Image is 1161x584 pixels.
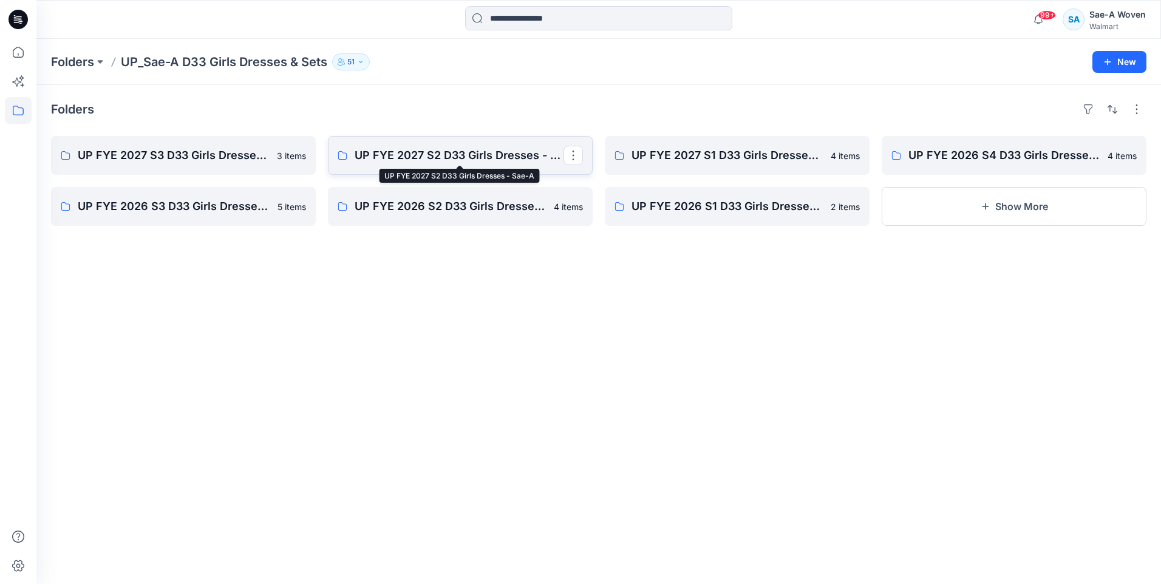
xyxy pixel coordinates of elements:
p: 4 items [831,149,860,162]
div: SA [1063,8,1084,30]
p: 3 items [277,149,306,162]
a: UP FYE 2027 S3 D33 Girls Dresses - Sae-A3 items [51,136,316,175]
p: UP FYE 2026 S3 D33 Girls Dresses Sae-A [78,198,270,215]
div: Sae-A Woven [1089,7,1146,22]
button: Show More [882,187,1146,226]
p: 4 items [1108,149,1137,162]
p: UP_Sae-A D33 Girls Dresses & Sets [121,53,327,70]
p: 5 items [277,200,306,213]
button: New [1092,51,1146,73]
button: 51 [332,53,370,70]
a: UP FYE 2026 S1 D33 Girls Dresses Sae-A2 items [605,187,870,226]
div: Walmart [1089,22,1146,31]
a: UP FYE 2026 S2 D33 Girls Dresses Sae-A4 items [328,187,593,226]
a: UP FYE 2027 S1 D33 Girls Dresses - Sae-A4 items [605,136,870,175]
p: 4 items [554,200,583,213]
p: UP FYE 2027 S1 D33 Girls Dresses - Sae-A [632,147,823,164]
p: UP FYE 2027 S3 D33 Girls Dresses - Sae-A [78,147,270,164]
p: 2 items [831,200,860,213]
p: UP FYE 2026 S4 D33 Girls Dresses Sae-A [908,147,1100,164]
a: UP FYE 2026 S4 D33 Girls Dresses Sae-A4 items [882,136,1146,175]
p: UP FYE 2026 S2 D33 Girls Dresses Sae-A [355,198,546,215]
p: UP FYE 2027 S2 D33 Girls Dresses - Sae-A [355,147,563,164]
p: 51 [347,55,355,69]
a: Folders [51,53,94,70]
a: UP FYE 2027 S2 D33 Girls Dresses - Sae-A [328,136,593,175]
a: UP FYE 2026 S3 D33 Girls Dresses Sae-A5 items [51,187,316,226]
span: 99+ [1038,10,1056,20]
h4: Folders [51,102,94,117]
p: UP FYE 2026 S1 D33 Girls Dresses Sae-A [632,198,823,215]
